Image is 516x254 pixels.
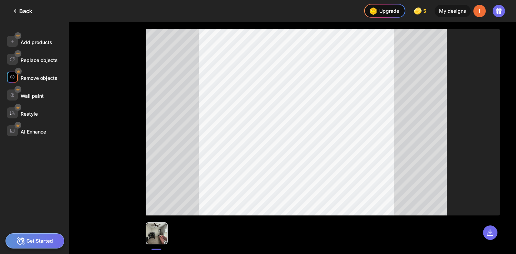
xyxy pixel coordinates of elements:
div: Wall paint [21,93,44,99]
div: Restyle [21,111,38,117]
div: Get Started [5,233,64,248]
img: upgrade-nav-btn-icon.gif [368,6,379,17]
div: Add products [21,39,52,45]
div: I [473,5,486,17]
div: AI Enhance [21,129,46,135]
div: My designs [435,5,471,17]
div: Replace objects [21,57,58,63]
div: Upgrade [368,6,399,17]
div: Back [11,7,32,15]
span: 5 [423,8,428,14]
div: Remove objects [21,75,57,81]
